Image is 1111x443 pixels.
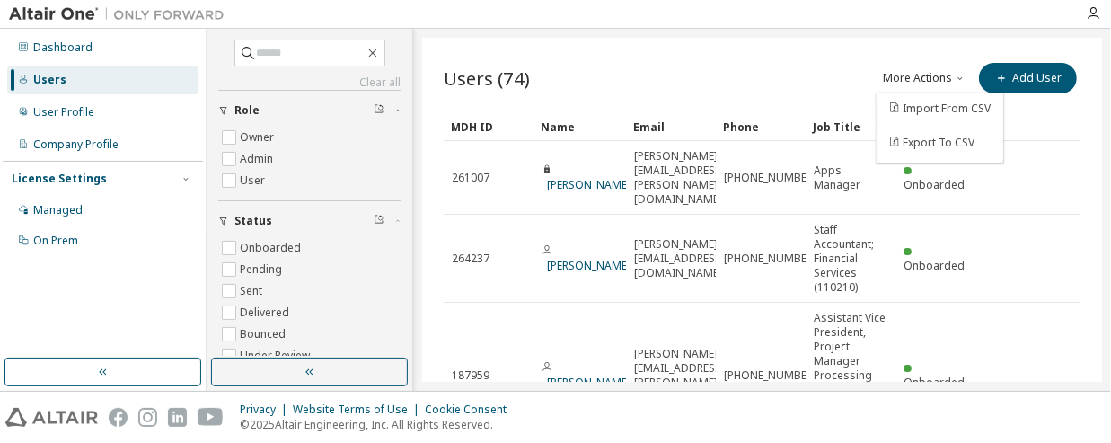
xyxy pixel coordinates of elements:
[723,112,798,141] div: Phone
[33,73,66,87] div: Users
[724,368,816,383] span: [PHONE_NUMBER]
[198,408,224,427] img: youtube.svg
[374,103,384,118] span: Clear filter
[724,171,816,185] span: [PHONE_NUMBER]
[240,237,304,259] label: Onboarded
[33,105,94,120] div: User Profile
[218,91,401,130] button: Role
[547,177,630,192] a: [PERSON_NAME]
[138,408,157,427] img: instagram.svg
[634,237,725,280] span: [PERSON_NAME][EMAIL_ADDRESS][DOMAIN_NAME]
[884,130,996,155] div: Export To CSV
[814,223,887,295] span: Staff Accountant; Financial Services (110210)
[884,96,996,121] div: Import From CSV
[5,408,98,427] img: altair_logo.svg
[979,63,1077,93] button: Add User
[547,258,630,273] a: [PERSON_NAME]
[813,112,888,141] div: Job Title
[547,375,630,390] a: [PERSON_NAME]
[240,302,293,323] label: Delivered
[168,408,187,427] img: linkedin.svg
[33,234,78,248] div: On Prem
[240,417,517,432] p: © 2025 Altair Engineering, Inc. All Rights Reserved.
[452,171,489,185] span: 261007
[240,148,277,170] label: Admin
[452,368,489,383] span: 187959
[877,93,1003,159] div: More Actions
[218,201,401,241] button: Status
[451,112,526,141] div: MDH ID
[634,347,725,404] span: [PERSON_NAME][EMAIL_ADDRESS][PERSON_NAME][DOMAIN_NAME]
[882,63,968,93] button: More Actions
[12,172,107,186] div: License Settings
[452,252,489,266] span: 264237
[234,103,260,118] span: Role
[814,311,887,440] span: Assistant Vice President, Project Manager Processing Solutions; Processing Solutions (110291)
[904,375,965,390] span: Onboarded
[633,112,709,141] div: Email
[425,403,517,417] div: Cookie Consent
[33,40,93,55] div: Dashboard
[904,258,965,273] span: Onboarded
[240,345,313,367] label: Under Review
[109,408,128,427] img: facebook.svg
[240,280,266,302] label: Sent
[374,214,384,228] span: Clear filter
[814,164,887,192] span: Apps Manager
[293,403,425,417] div: Website Terms of Use
[240,323,289,345] label: Bounced
[541,112,619,141] div: Name
[240,403,293,417] div: Privacy
[634,149,725,207] span: [PERSON_NAME][EMAIL_ADDRESS][PERSON_NAME][DOMAIN_NAME]
[9,5,234,23] img: Altair One
[218,75,401,90] a: Clear all
[234,214,272,228] span: Status
[240,170,269,191] label: User
[904,177,965,192] span: Onboarded
[724,252,816,266] span: [PHONE_NUMBER]
[240,259,286,280] label: Pending
[33,137,119,152] div: Company Profile
[444,66,530,91] span: Users (74)
[240,127,278,148] label: Owner
[33,203,83,217] div: Managed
